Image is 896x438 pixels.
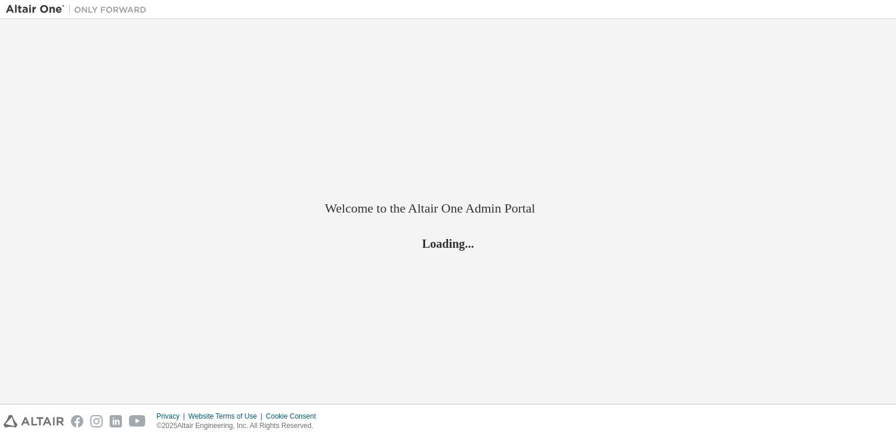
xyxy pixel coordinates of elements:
img: Altair One [6,4,152,15]
p: © 2025 Altair Engineering, Inc. All Rights Reserved. [157,421,323,431]
img: youtube.svg [129,415,146,427]
img: linkedin.svg [110,415,122,427]
img: altair_logo.svg [4,415,64,427]
h2: Loading... [325,236,571,251]
div: Privacy [157,412,188,421]
div: Cookie Consent [266,412,323,421]
img: facebook.svg [71,415,83,427]
img: instagram.svg [90,415,103,427]
div: Website Terms of Use [188,412,266,421]
h2: Welcome to the Altair One Admin Portal [325,200,571,217]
